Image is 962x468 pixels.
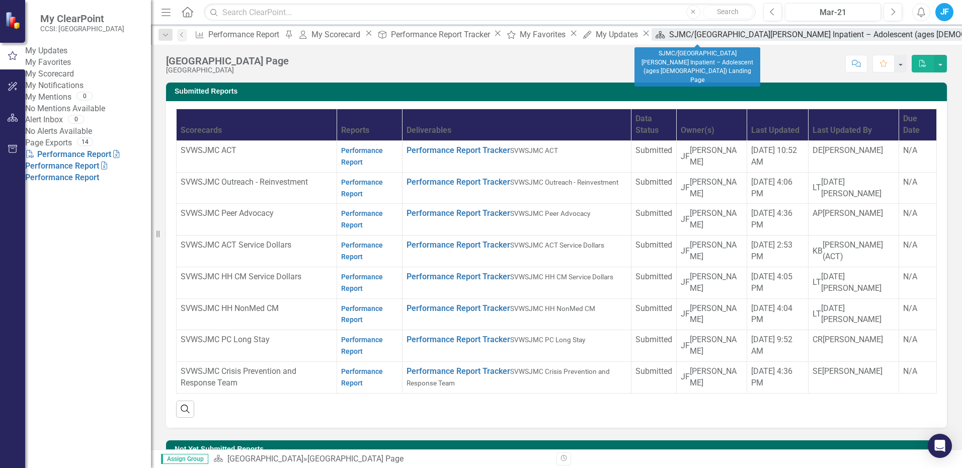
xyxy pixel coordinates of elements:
[391,28,493,41] div: Performance Report Tracker
[403,298,631,330] td: Double-Click to Edit Right Click for Context Menu
[635,113,673,136] div: Data Status
[631,298,677,330] td: Double-Click to Edit
[407,272,510,281] a: Performance Report Tracker
[821,271,895,294] div: [DATE][PERSON_NAME]
[681,308,690,320] div: JF
[751,334,804,357] div: [DATE] 9:52 AM
[903,366,932,377] div: N/A
[341,304,383,324] a: Performance Report
[681,125,743,136] div: Owner(s)
[208,28,282,41] div: Performance Report
[751,177,804,200] div: [DATE] 4:06 PM
[181,177,308,187] span: SVWSJMC Outreach - Reinvestment
[503,28,569,41] a: My Favorites
[407,303,510,313] a: Performance Report Tracker
[635,177,672,187] span: Submitted
[903,334,932,346] div: N/A
[813,366,822,377] div: SE
[407,145,510,155] a: Performance Report Tracker
[181,303,279,313] span: SVWSJMC HH NonMed CM
[341,273,383,292] a: Performance Report
[341,241,383,261] a: Performance Report
[751,145,804,168] div: [DATE] 10:52 AM
[181,366,296,387] span: SVWSJMC Crisis Prevention and Response Team
[77,138,93,146] div: 14
[25,103,151,115] div: No Mentions Available
[25,149,111,159] a: Performance Report
[213,453,549,465] div: »
[935,3,953,21] button: JF
[681,151,690,163] div: JF
[510,241,604,249] span: SVWSJMC ACT Service Dollars
[407,366,510,376] a: Performance Report Tracker
[181,272,301,281] span: SVWSJMC HH CM Service Dollars
[631,236,677,267] td: Double-Click to Edit
[631,204,677,236] td: Double-Click to Edit
[751,240,804,263] div: [DATE] 2:53 PM
[407,367,610,387] span: SVWSJMC Crisis Prevention and Response Team
[903,303,932,315] div: N/A
[751,303,804,326] div: [DATE] 4:04 PM
[690,145,743,168] div: [PERSON_NAME]
[175,88,942,95] h3: Submitted Reports
[703,5,753,19] button: Search
[813,145,823,157] div: DE
[822,366,883,377] div: [PERSON_NAME]
[192,28,282,41] a: Performance Report
[681,340,690,352] div: JF
[903,208,932,219] div: N/A
[635,303,672,313] span: Submitted
[821,303,895,326] div: [DATE][PERSON_NAME]
[690,240,743,263] div: [PERSON_NAME]
[341,125,398,136] div: Reports
[25,114,63,126] a: Alert Inbox
[407,240,510,250] a: Performance Report Tracker
[681,371,690,383] div: JF
[903,271,932,283] div: N/A
[25,80,151,92] a: My Notifications
[403,204,631,236] td: Double-Click to Edit Right Click for Context Menu
[634,47,760,87] div: SJMC/[GEOGRAPHIC_DATA][PERSON_NAME] Inpatient – Adolescent (ages [DEMOGRAPHIC_DATA]) Landing Page
[813,246,823,257] div: KB
[403,141,631,173] td: Double-Click to Edit Right Click for Context Menu
[166,55,289,66] div: [GEOGRAPHIC_DATA] Page
[76,92,93,100] div: 0
[403,267,631,298] td: Double-Click to Edit Right Click for Context Menu
[341,209,383,229] a: Performance Report
[25,161,109,182] a: Performance Report
[823,145,883,157] div: [PERSON_NAME]
[903,145,932,157] div: N/A
[903,177,932,188] div: N/A
[635,366,672,376] span: Submitted
[40,25,124,33] small: CCSI: [GEOGRAPHIC_DATA]
[25,149,122,171] a: Performance Report
[903,240,932,251] div: N/A
[635,240,672,250] span: Submitted
[635,272,672,281] span: Submitted
[823,334,883,346] div: [PERSON_NAME]
[25,45,151,57] a: My Updates
[341,367,383,387] a: Performance Report
[25,68,151,80] a: My Scorecard
[403,172,631,204] td: Double-Click to Edit Right Click for Context Menu
[520,28,569,41] div: My Favorites
[821,177,895,200] div: [DATE][PERSON_NAME]
[25,57,151,68] a: My Favorites
[690,177,743,200] div: [PERSON_NAME]
[751,366,804,389] div: [DATE] 4:36 PM
[690,208,743,231] div: [PERSON_NAME]
[68,115,84,123] div: 0
[181,208,274,218] span: SVWSJMC Peer Advocacy
[579,28,641,41] a: My Updates
[903,113,932,136] div: Due Date
[25,92,71,103] a: My Mentions
[341,178,383,198] a: Performance Report
[631,361,677,393] td: Double-Click to Edit
[374,28,493,41] a: Performance Report Tracker
[407,208,510,218] a: Performance Report Tracker
[403,330,631,362] td: Double-Click to Edit Right Click for Context Menu
[681,214,690,225] div: JF
[813,208,823,219] div: AP
[311,28,363,41] div: My Scorecard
